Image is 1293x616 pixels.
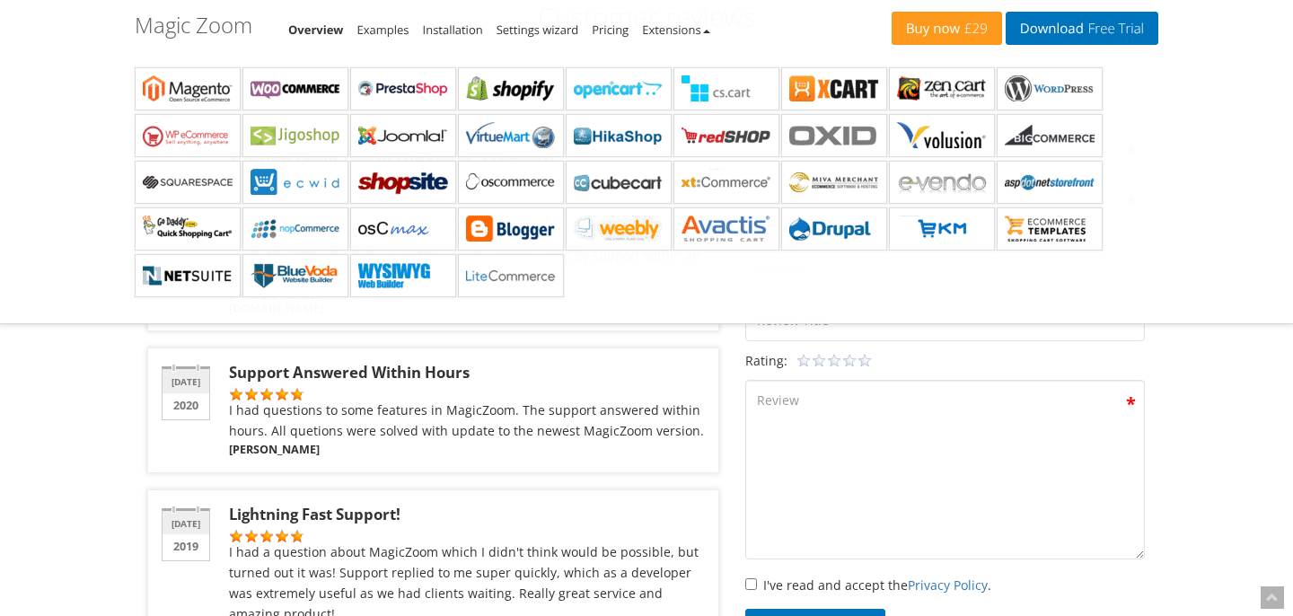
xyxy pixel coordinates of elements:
[789,122,879,149] b: Magic Zoom for OXID
[889,114,995,157] a: Magic Zoom for Volusion
[908,576,988,594] a: Privacy Policy
[897,169,987,196] b: Magic Zoom for e-vendo
[251,75,340,102] b: Magic Zoom for WooCommerce
[1006,12,1158,45] a: DownloadFree Trial
[143,75,233,102] b: Magic Zoom for Magento
[682,216,771,242] b: Magic Zoom for Avactis
[242,207,348,251] a: Magic Zoom for nopCommerce
[997,67,1103,110] a: Magic Zoom for WordPress
[673,67,779,110] a: Magic Zoom for CS-Cart
[781,114,887,157] a: Magic Zoom for OXID
[242,114,348,157] a: Magic Zoom for Jigoshop
[242,254,348,297] a: Magic Zoom for BlueVoda
[229,504,705,524] div: Lightning Fast Support!
[574,216,664,242] b: Magic Zoom for Weebly
[466,262,556,289] b: Magic Zoom for LiteCommerce
[781,161,887,204] a: Magic Zoom for Miva Merchant
[466,216,556,242] b: Magic Zoom for Blogger
[682,122,771,149] b: Magic Zoom for redSHOP
[135,114,241,157] a: Magic Zoom for WP e-Commerce
[135,207,241,251] a: Magic Zoom for GoDaddy Shopping Cart
[1005,169,1095,196] b: Magic Zoom for AspDotNetStorefront
[642,22,709,38] a: Extensions
[574,169,664,196] b: Magic Zoom for CubeCart
[897,216,987,242] b: Magic Zoom for EKM
[796,353,812,368] a: Terrible
[897,122,987,149] b: Magic Zoom for Volusion
[163,369,209,393] span: [DATE]
[1084,22,1144,36] span: Free Trial
[566,114,672,157] a: Magic Zoom for HikaShop
[892,12,1002,45] a: Buy now£29
[960,22,988,36] span: £29
[350,67,456,110] a: Magic Zoom for PrestaShop
[789,75,879,102] b: Magic Zoom for X-Cart
[288,22,344,38] a: Overview
[251,122,340,149] b: Magic Zoom for Jigoshop
[357,22,409,38] a: Examples
[682,75,771,102] b: Magic Zoom for CS-Cart
[897,75,987,102] b: Magic Zoom for Zen Cart
[1005,75,1095,102] b: Magic Zoom for WordPress
[251,169,340,196] b: Magic Zoom for ECWID
[350,207,456,251] a: Magic Zoom for osCMax
[163,534,209,560] span: 2019
[242,161,348,204] a: Magic Zoom for ECWID
[163,511,209,535] span: [DATE]
[458,161,564,204] a: Magic Zoom for osCommerce
[789,169,879,196] b: Magic Zoom for Miva Merchant
[466,169,556,196] b: Magic Zoom for osCommerce
[135,161,241,204] a: Magic Zoom for Squarespace
[135,67,241,110] a: Magic Zoom for Magento
[229,400,705,441] div: I had questions to some features in MagicZoom. The support answered within hours. All quetions we...
[135,13,252,37] h1: Magic Zoom
[350,254,456,297] a: Magic Zoom for WYSIWYG
[566,67,672,110] a: Magic Zoom for OpenCart
[143,216,233,242] b: Magic Zoom for GoDaddy Shopping Cart
[143,122,233,149] b: Magic Zoom for WP e-Commerce
[229,362,705,383] div: Support answered within hours
[1005,216,1095,242] b: Magic Zoom for ecommerce Templates
[673,207,779,251] a: Magic Zoom for Avactis
[135,254,241,297] a: Magic Zoom for NetSuite
[781,207,887,251] a: Magic Zoom for Drupal
[673,114,779,157] a: Magic Zoom for redSHOP
[781,67,887,110] a: Magic Zoom for X-Cart
[163,393,209,419] span: 2020
[889,207,995,251] a: Magic Zoom for EKM
[458,254,564,297] a: Magic Zoom for LiteCommerce
[673,161,779,204] a: Magic Zoom for xt:Commerce
[251,262,340,289] b: Magic Zoom for BlueVoda
[592,22,629,38] a: Pricing
[143,169,233,196] b: Magic Zoom for Squarespace
[574,122,664,149] b: Magic Zoom for HikaShop
[350,161,456,204] a: Magic Zoom for ShopSite
[358,75,448,102] b: Magic Zoom for PrestaShop
[745,575,991,595] label: I've read and accept the .
[997,207,1103,251] a: Magic Zoom for ecommerce Templates
[997,161,1103,204] a: Magic Zoom for AspDotNetStorefront
[574,75,664,102] b: Magic Zoom for OpenCart
[682,169,771,196] b: Magic Zoom for xt:Commerce
[143,262,233,289] b: Magic Zoom for NetSuite
[466,75,556,102] b: Magic Zoom for Shopify
[889,67,995,110] a: Magic Zoom for Zen Cart
[1005,122,1095,149] b: Magic Zoom for Bigcommerce
[745,350,787,371] label: Rating:
[350,114,456,157] a: Magic Zoom for Joomla
[745,578,757,590] input: I've read and accept thePrivacy Policy.
[458,67,564,110] a: Magic Zoom for Shopify
[889,161,995,204] a: Magic Zoom for e-vendo
[566,161,672,204] a: Magic Zoom for CubeCart
[566,207,672,251] a: Magic Zoom for Weebly
[789,216,879,242] b: Magic Zoom for Drupal
[796,353,827,368] a: Not good
[358,262,448,289] b: Magic Zoom for WYSIWYG
[242,67,348,110] a: Magic Zoom for WooCommerce
[423,22,483,38] a: Installation
[458,114,564,157] a: Magic Zoom for VirtueMart
[229,443,705,456] p: [PERSON_NAME]
[466,122,556,149] b: Magic Zoom for VirtueMart
[358,169,448,196] b: Magic Zoom for ShopSite
[358,122,448,149] b: Magic Zoom for Joomla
